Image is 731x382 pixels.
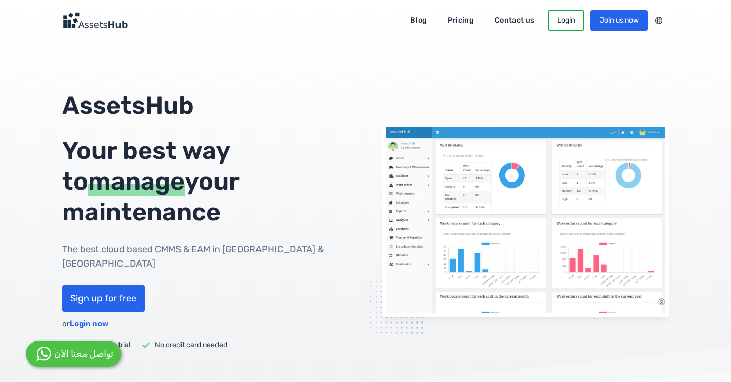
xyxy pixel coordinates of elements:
[62,90,349,121] p: AssetsHub
[155,340,227,350] p: No credit card needed
[487,12,542,29] a: Contact us
[70,319,108,328] a: Login now
[441,12,481,29] a: Pricing
[62,242,349,271] h1: The best cloud based CMMS & EAM in [GEOGRAPHIC_DATA] & [GEOGRAPHIC_DATA]
[76,340,130,350] p: Free 14-day trial
[62,12,128,29] img: Logo Dark
[590,10,648,31] a: Join us now
[403,12,434,29] a: Blog
[548,10,584,31] a: Login
[88,167,185,196] span: manage
[62,135,349,228] div: Your best way to your maintenance
[62,285,145,312] a: Sign up for free
[382,123,669,317] img: AssetsHub
[62,318,108,330] div: or
[54,347,113,361] div: تواصل معنا الآن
